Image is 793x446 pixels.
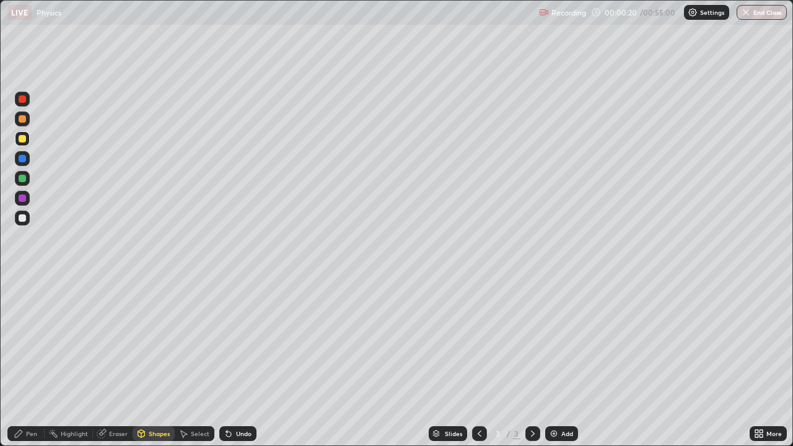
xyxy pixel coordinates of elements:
div: Select [191,431,209,437]
div: Eraser [109,431,128,437]
div: 3 [513,428,520,439]
div: Slides [445,431,462,437]
p: Physics [37,7,61,17]
div: Pen [26,431,37,437]
button: End Class [737,5,787,20]
div: More [766,431,782,437]
p: Recording [551,8,586,17]
div: Shapes [149,431,170,437]
div: Add [561,431,573,437]
img: class-settings-icons [688,7,698,17]
p: Settings [700,9,724,15]
img: end-class-cross [741,7,751,17]
div: Highlight [61,431,88,437]
img: recording.375f2c34.svg [539,7,549,17]
div: 3 [492,430,504,437]
div: / [507,430,510,437]
img: add-slide-button [549,429,559,439]
p: LIVE [11,7,28,17]
div: Undo [236,431,252,437]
